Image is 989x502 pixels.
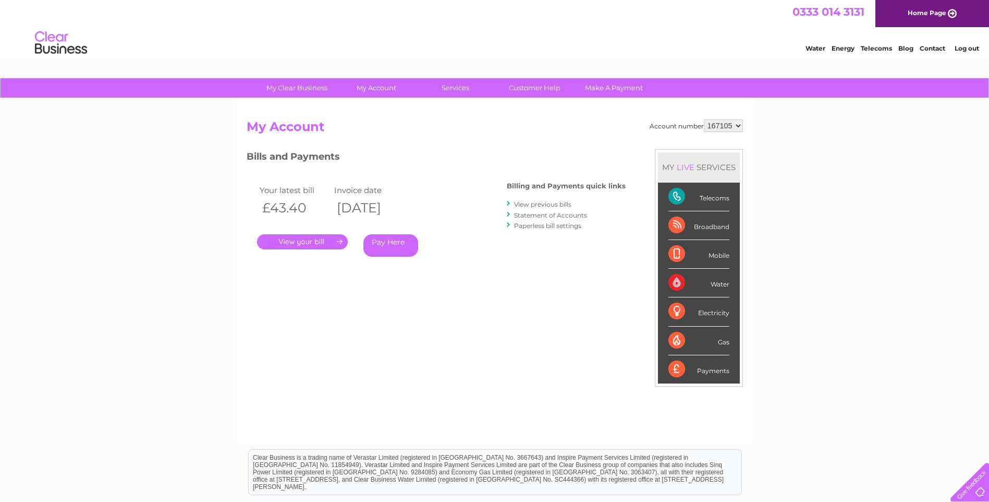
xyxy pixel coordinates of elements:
[332,197,407,219] th: [DATE]
[247,149,626,168] h3: Bills and Payments
[333,78,419,98] a: My Account
[363,234,418,257] a: Pay Here
[650,119,743,132] div: Account number
[507,182,626,190] h4: Billing and Payments quick links
[34,27,88,59] img: logo.png
[257,197,332,219] th: £43.40
[832,44,854,52] a: Energy
[668,355,729,384] div: Payments
[861,44,892,52] a: Telecoms
[675,162,697,172] div: LIVE
[249,6,741,51] div: Clear Business is a trading name of Verastar Limited (registered in [GEOGRAPHIC_DATA] No. 3667643...
[668,327,729,355] div: Gas
[257,234,348,249] a: .
[898,44,913,52] a: Blog
[332,183,407,197] td: Invoice date
[668,211,729,240] div: Broadband
[920,44,945,52] a: Contact
[955,44,979,52] a: Log out
[514,211,587,219] a: Statement of Accounts
[668,297,729,326] div: Electricity
[805,44,825,52] a: Water
[792,5,864,18] a: 0333 014 3131
[668,183,729,211] div: Telecoms
[658,152,740,182] div: MY SERVICES
[571,78,657,98] a: Make A Payment
[514,222,581,230] a: Paperless bill settings
[412,78,498,98] a: Services
[257,183,332,197] td: Your latest bill
[514,200,571,208] a: View previous bills
[247,119,743,139] h2: My Account
[254,78,340,98] a: My Clear Business
[492,78,578,98] a: Customer Help
[668,240,729,269] div: Mobile
[668,269,729,297] div: Water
